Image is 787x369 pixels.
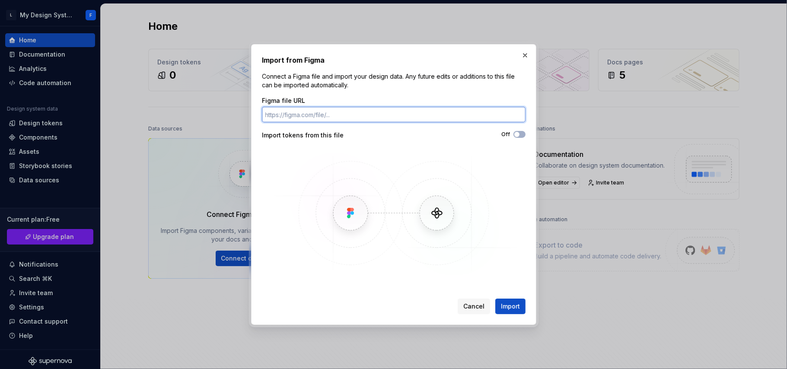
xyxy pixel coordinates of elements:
[262,107,526,122] input: https://figma.com/file/...
[262,72,526,89] p: Connect a Figma file and import your design data. Any future edits or additions to this file can ...
[501,131,510,138] label: Off
[501,302,520,311] span: Import
[458,299,490,314] button: Cancel
[262,55,526,65] h2: Import from Figma
[495,299,526,314] button: Import
[463,302,484,311] span: Cancel
[262,131,394,140] div: Import tokens from this file
[262,96,305,105] label: Figma file URL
